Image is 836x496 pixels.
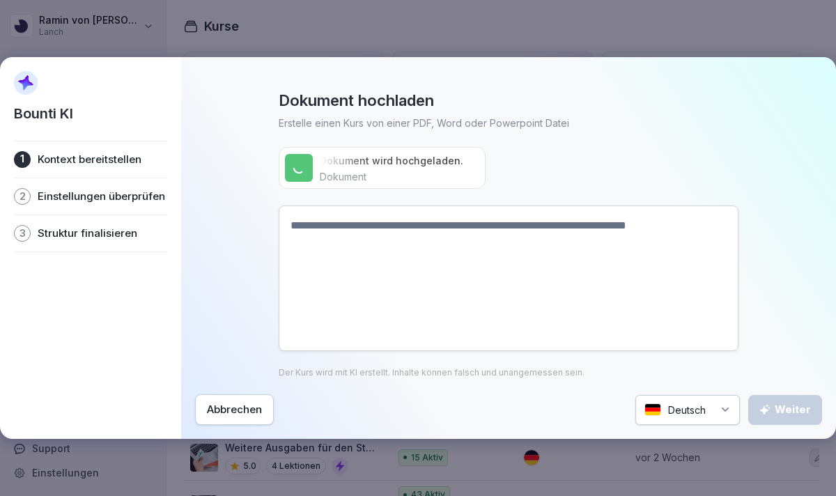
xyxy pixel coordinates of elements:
[207,402,262,417] div: Abbrechen
[635,395,740,425] div: Deutsch
[279,368,585,378] p: Der Kurs wird mit KI erstellt. Inhalte können falsch und unangemessen sein.
[14,188,31,205] div: 2
[320,170,366,184] p: Dokument
[759,402,811,417] div: Weiter
[279,116,569,130] p: Erstelle einen Kurs von einer PDF, Word oder Powerpoint Datei
[279,91,434,110] p: Dokument hochladen
[14,151,31,168] div: 1
[748,395,822,425] button: Weiter
[38,226,137,240] p: Struktur finalisieren
[320,154,469,168] p: Dokument wird hochgeladen...
[14,71,38,95] img: AI Sparkle
[38,153,141,166] p: Kontext bereitstellen
[195,394,274,425] button: Abbrechen
[14,225,31,242] div: 3
[38,189,165,203] p: Einstellungen überprüfen
[644,403,661,417] img: de.svg
[14,103,73,124] p: Bounti KI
